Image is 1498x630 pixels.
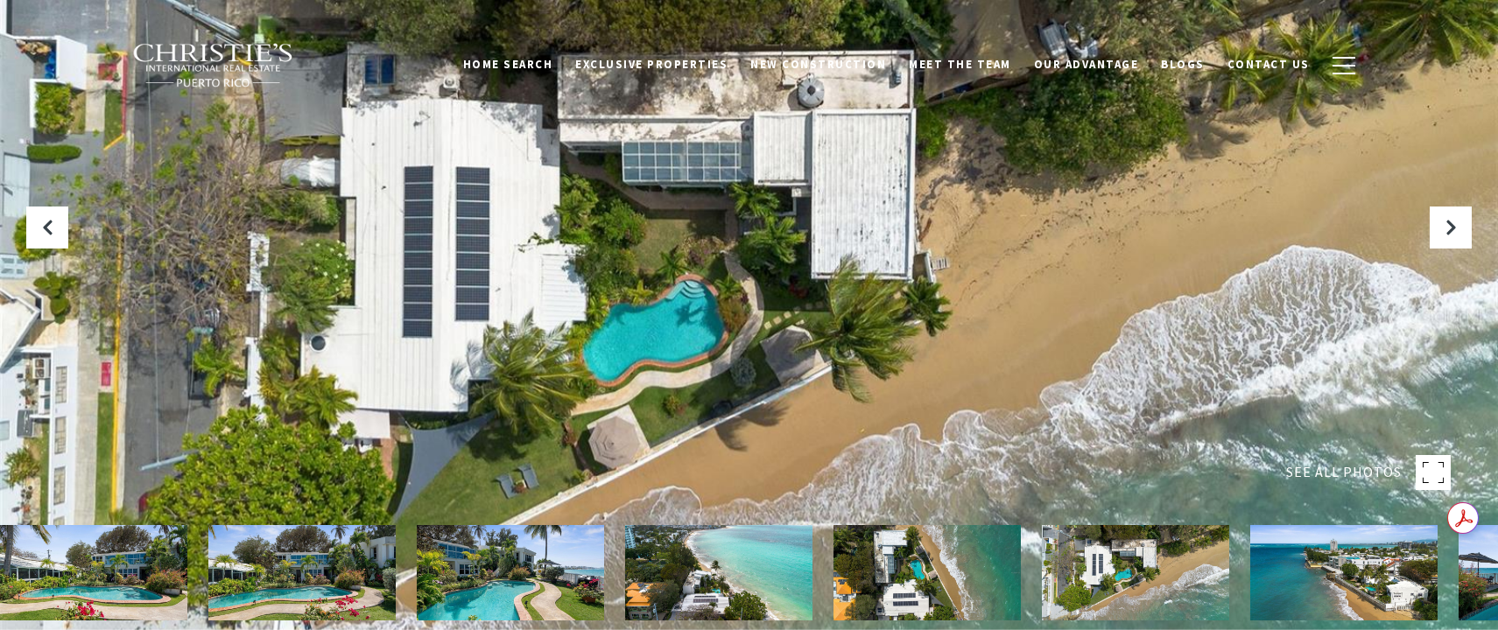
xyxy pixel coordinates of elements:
[750,57,886,72] span: New Construction
[833,525,1021,620] img: 2 ALMENDRO
[1023,48,1150,81] a: Our Advantage
[132,43,295,88] img: Christie's International Real Estate black text logo
[1430,206,1472,248] button: Next Slide
[1227,57,1310,72] span: Contact Us
[564,48,739,81] a: Exclusive Properties
[897,48,1023,81] a: Meet the Team
[1042,525,1229,620] img: 2 ALMENDRO
[26,206,68,248] button: Previous Slide
[208,525,396,620] img: 2 ALMENDRO
[1034,57,1139,72] span: Our Advantage
[1250,525,1438,620] img: 2 ALMENDRO
[1161,57,1205,72] span: Blogs
[452,48,565,81] a: Home Search
[1286,461,1402,484] span: SEE ALL PHOTOS
[1150,48,1216,81] a: Blogs
[625,525,812,620] img: 2 ALMENDRO
[739,48,897,81] a: New Construction
[1321,40,1367,91] button: button
[417,525,604,620] img: 2 ALMENDRO
[575,57,728,72] span: Exclusive Properties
